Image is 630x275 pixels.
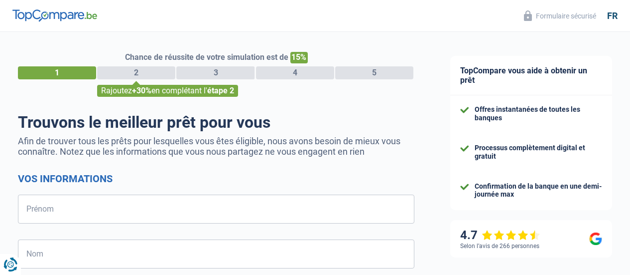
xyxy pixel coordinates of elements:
div: Confirmation de la banque en une demi-journée max [475,182,602,199]
div: TopCompare vous aide à obtenir un prêt [450,56,612,95]
div: Selon l’avis de 266 personnes [460,243,539,250]
button: Formulaire sécurisé [518,7,602,24]
div: 4.7 [460,228,540,243]
span: 15% [290,52,308,63]
div: fr [607,10,618,21]
div: 5 [335,66,413,79]
span: +30% [132,86,151,95]
div: Rajoutez en complétant l' [97,85,238,97]
img: TopCompare Logo [12,9,97,21]
div: 3 [176,66,254,79]
div: 4 [256,66,334,79]
div: 2 [97,66,175,79]
p: Afin de trouver tous les prêts pour lesquelles vous êtes éligible, nous avons besoin de mieux vou... [18,136,414,157]
div: Offres instantanées de toutes les banques [475,105,602,122]
h1: Trouvons le meilleur prêt pour vous [18,113,414,132]
span: étape 2 [207,86,234,95]
div: 1 [18,66,96,79]
span: Chance de réussite de votre simulation est de [125,52,288,62]
h2: Vos informations [18,173,414,185]
div: Processus complètement digital et gratuit [475,144,602,161]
